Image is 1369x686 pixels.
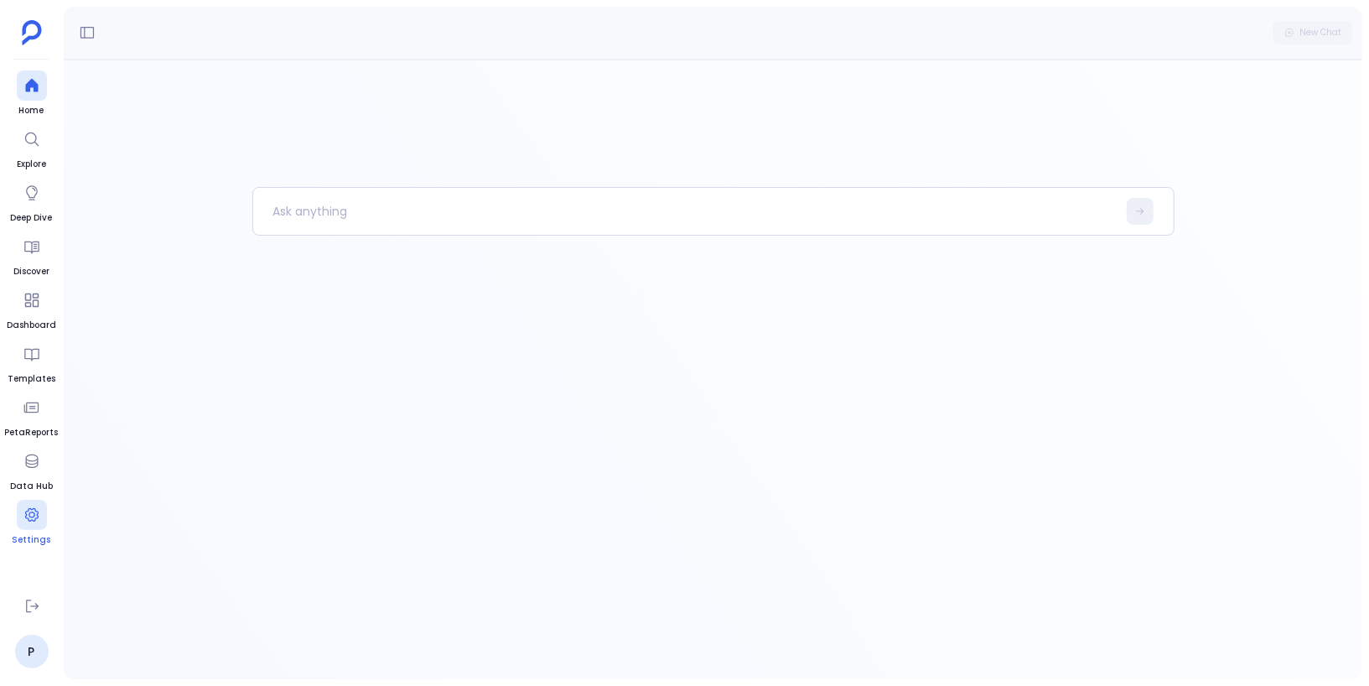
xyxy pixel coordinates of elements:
a: Data Hub [10,446,53,493]
span: Deep Dive [11,211,53,225]
span: Settings [13,533,51,547]
span: Home [17,104,47,117]
span: Explore [17,158,47,171]
span: Dashboard [7,319,56,332]
a: Deep Dive [11,178,53,225]
a: Discover [13,231,49,278]
span: PetaReports [5,426,59,439]
span: Templates [8,372,55,386]
a: Settings [13,500,51,547]
a: P [15,635,49,668]
img: petavue logo [22,20,42,45]
a: Home [17,70,47,117]
a: Explore [17,124,47,171]
a: Templates [8,339,55,386]
a: Dashboard [7,285,56,332]
span: Discover [13,265,49,278]
a: PetaReports [5,392,59,439]
span: Data Hub [10,480,53,493]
